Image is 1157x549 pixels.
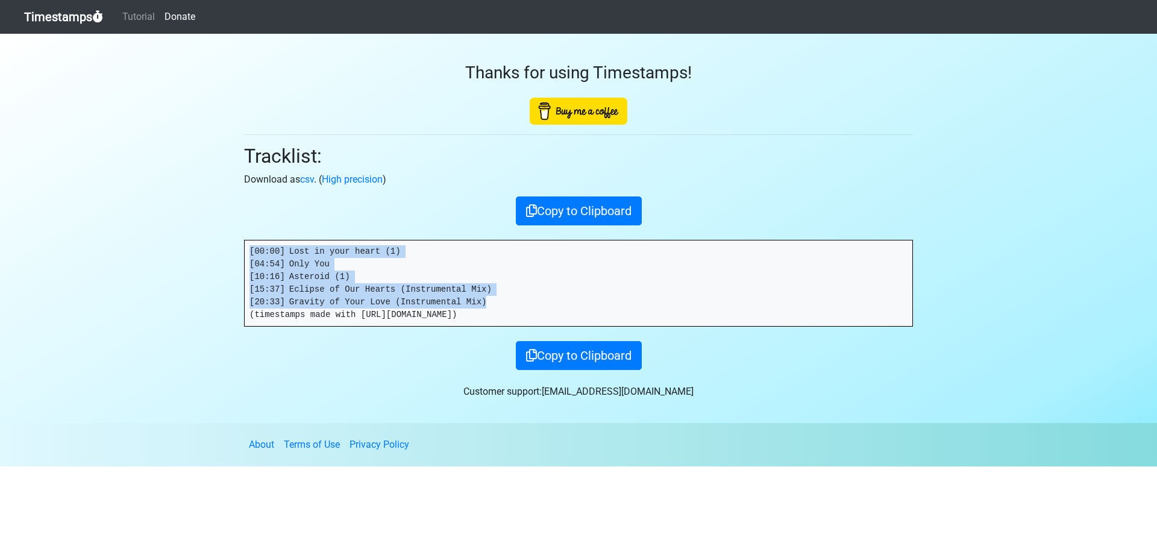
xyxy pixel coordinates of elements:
a: Terms of Use [284,439,340,450]
h3: Thanks for using Timestamps! [244,63,913,83]
h2: Tracklist: [244,145,913,168]
a: Privacy Policy [350,439,409,450]
a: High precision [322,174,383,185]
p: Download as . ( ) [244,172,913,187]
a: Timestamps [24,5,103,29]
pre: [00:00] Lost in your heart (1) [04:54] Only You [10:16] Asteroid (1) [15:37] Eclipse of Our Heart... [245,240,912,326]
a: Donate [160,5,200,29]
a: Tutorial [118,5,160,29]
a: csv [300,174,314,185]
img: Buy Me A Coffee [530,98,627,125]
button: Copy to Clipboard [516,196,642,225]
button: Copy to Clipboard [516,341,642,370]
a: About [249,439,274,450]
